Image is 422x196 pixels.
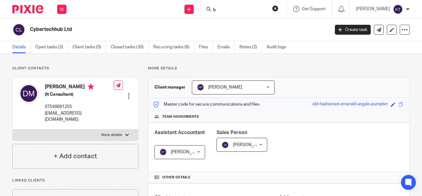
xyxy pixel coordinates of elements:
button: Clear [272,5,278,11]
a: Closed tasks (30) [111,41,149,53]
a: Create task [335,25,371,35]
img: svg%3E [197,84,204,91]
h2: Cybertechhub Ltd [30,26,267,33]
a: Emails [217,41,235,53]
img: Pixie [12,5,43,13]
p: Master code for secure communications and files [153,101,260,107]
p: Linked clients [12,178,138,183]
span: Other details [162,175,190,180]
div: old-fashioned-emerald-argyle-pumpkin [312,101,388,108]
p: [EMAIL_ADDRESS][DOMAIN_NAME] [45,110,114,123]
span: Assistant Accountant [154,130,205,135]
img: svg%3E [159,148,167,156]
span: Team assignments [162,114,199,119]
input: Search [213,7,268,13]
h4: [PERSON_NAME] [45,84,114,91]
span: [PERSON_NAME] [208,85,242,89]
a: Audit logs [267,41,290,53]
span: Sales Person [217,130,247,135]
a: Notes (2) [239,41,262,53]
p: More details [148,66,410,71]
a: Details [12,41,31,53]
img: svg%3E [19,84,39,103]
img: svg%3E [12,23,25,36]
img: svg%3E [222,141,229,149]
span: Get Support [302,7,326,11]
h3: Client manager [154,84,186,90]
i: Primary [88,84,94,90]
p: 07540691255 [45,104,114,110]
a: Open tasks (3) [35,41,68,53]
p: Client contacts [12,66,138,71]
a: Files [199,41,213,53]
span: [PERSON_NAME] [233,143,267,147]
img: svg%3E [393,4,403,14]
a: Client tasks (0) [73,41,106,53]
h4: + Add contact [54,151,97,161]
p: More details [101,133,122,137]
span: [PERSON_NAME] [171,150,205,154]
p: [PERSON_NAME] [356,6,390,12]
h5: (It Consultant) [45,91,114,98]
a: Recurring tasks (6) [153,41,194,53]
